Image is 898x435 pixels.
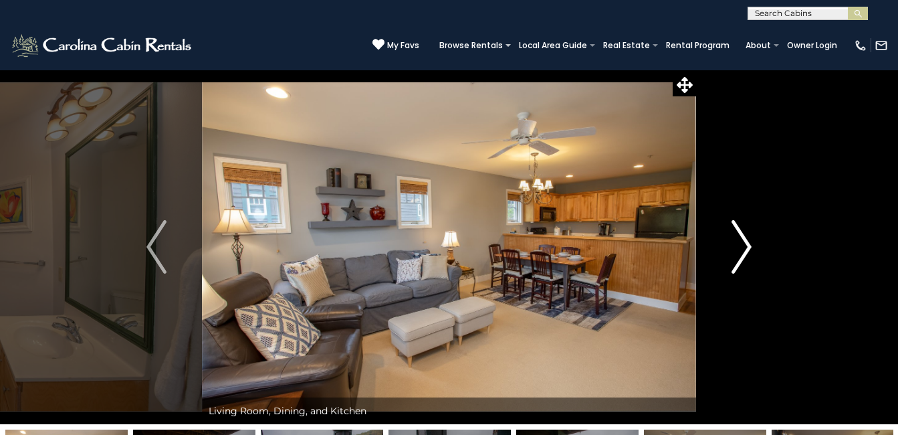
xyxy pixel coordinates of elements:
[202,398,696,424] div: Living Room, Dining, and Kitchen
[659,36,736,55] a: Rental Program
[732,220,752,274] img: arrow
[433,36,510,55] a: Browse Rentals
[596,36,657,55] a: Real Estate
[739,36,778,55] a: About
[387,39,419,52] span: My Favs
[146,220,166,274] img: arrow
[372,38,419,52] a: My Favs
[696,70,787,424] button: Next
[780,36,844,55] a: Owner Login
[10,32,195,59] img: White-1-2.png
[111,70,202,424] button: Previous
[512,36,594,55] a: Local Area Guide
[875,39,888,52] img: mail-regular-white.png
[854,39,867,52] img: phone-regular-white.png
